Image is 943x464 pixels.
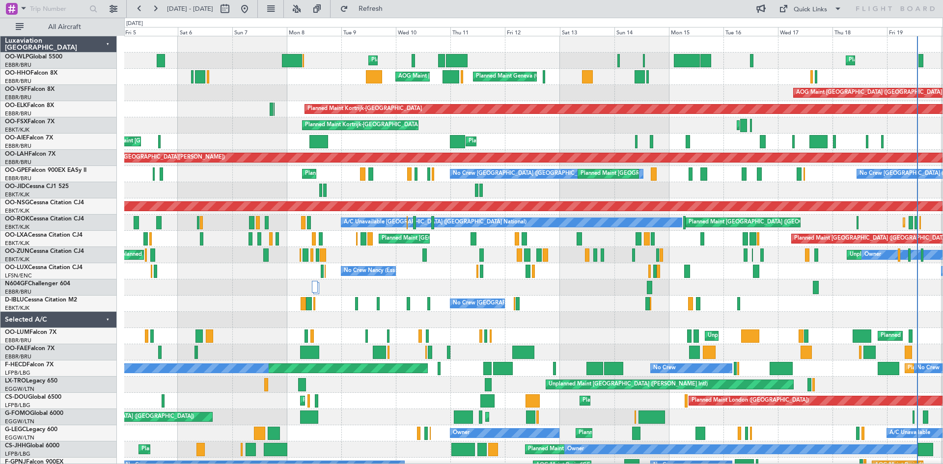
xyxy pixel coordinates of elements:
a: OO-NSGCessna Citation CJ4 [5,200,84,206]
a: OO-WLPGlobal 5500 [5,54,62,60]
div: Planned Maint [GEOGRAPHIC_DATA] ([GEOGRAPHIC_DATA]) [488,409,643,424]
a: OO-LUMFalcon 7X [5,329,56,335]
a: LFSN/ENC [5,272,32,279]
div: Owner [453,426,470,440]
a: CS-DOUGlobal 6500 [5,394,61,400]
a: LX-TROLegacy 650 [5,378,57,384]
a: OO-ROKCessna Citation CJ4 [5,216,84,222]
div: Planned Maint Geneva (Cointrin) [476,69,557,84]
div: Sun 7 [232,27,287,36]
span: N604GF [5,281,28,287]
span: OO-GPE [5,167,28,173]
div: Planned Maint [GEOGRAPHIC_DATA] ([GEOGRAPHIC_DATA] National) [305,166,483,181]
a: EBKT/KJK [5,191,29,198]
a: N604GFChallenger 604 [5,281,70,287]
div: No Crew [653,361,676,376]
span: OO-FSX [5,119,28,125]
button: Refresh [335,1,394,17]
a: EBBR/BRU [5,175,31,182]
input: Trip Number [30,1,86,16]
div: Unplanned Maint [GEOGRAPHIC_DATA] ([PERSON_NAME] Intl) [549,377,708,392]
a: EBBR/BRU [5,337,31,344]
div: Quick Links [794,5,827,15]
div: Planned Maint [GEOGRAPHIC_DATA] ([GEOGRAPHIC_DATA]) [689,215,843,230]
a: D-IBLUCessna Citation M2 [5,297,77,303]
div: Planned Maint [GEOGRAPHIC_DATA] ([GEOGRAPHIC_DATA]) [303,393,458,408]
div: Tue 9 [341,27,396,36]
button: Quick Links [774,1,847,17]
div: A/C Unavailable [GEOGRAPHIC_DATA] ([GEOGRAPHIC_DATA] National) [344,215,527,230]
a: OO-LAHFalcon 7X [5,151,55,157]
span: G-FOMO [5,410,30,416]
span: OO-VSF [5,86,28,92]
a: EBBR/BRU [5,288,31,296]
div: Fri 12 [505,27,559,36]
div: Wed 10 [396,27,450,36]
div: A/C Unavailable [889,426,930,440]
div: Planned Maint [GEOGRAPHIC_DATA] ([GEOGRAPHIC_DATA] National) [382,231,559,246]
span: CS-DOU [5,394,28,400]
span: LX-TRO [5,378,26,384]
div: Wed 17 [778,27,832,36]
a: OO-ZUNCessna Citation CJ4 [5,248,84,254]
div: Fri 19 [887,27,942,36]
a: EBKT/KJK [5,256,29,263]
div: [DATE] [126,20,143,28]
div: Planned Maint Kortrijk-[GEOGRAPHIC_DATA] [307,102,422,116]
span: G-LEGC [5,427,26,433]
a: EBKT/KJK [5,223,29,231]
a: EBBR/BRU [5,159,31,166]
span: OO-JID [5,184,26,190]
div: Planned Maint [GEOGRAPHIC_DATA] ([GEOGRAPHIC_DATA]) [582,393,737,408]
div: Owner [864,247,881,262]
a: EBBR/BRU [5,110,31,117]
a: EBKT/KJK [5,207,29,215]
div: Tue 16 [723,27,778,36]
span: OO-LUX [5,265,28,271]
a: EGGW/LTN [5,418,34,425]
span: F-HECD [5,362,27,368]
a: G-LEGCLegacy 600 [5,427,57,433]
div: Mon 8 [287,27,341,36]
span: OO-NSG [5,200,29,206]
span: OO-AIE [5,135,26,141]
a: EGGW/LTN [5,434,34,441]
div: Planned Maint [GEOGRAPHIC_DATA] ([GEOGRAPHIC_DATA]) [528,442,683,457]
div: Mon 15 [669,27,723,36]
a: G-FOMOGlobal 6000 [5,410,63,416]
a: F-HECDFalcon 7X [5,362,54,368]
div: Planned Maint Liege [849,53,900,68]
span: OO-FAE [5,346,28,352]
a: OO-FSXFalcon 7X [5,119,55,125]
a: CS-JHHGlobal 6000 [5,443,59,449]
div: Planned Maint [GEOGRAPHIC_DATA] ([GEOGRAPHIC_DATA]) [579,426,733,440]
a: OO-HHOFalcon 8X [5,70,57,76]
div: Planned Maint London ([GEOGRAPHIC_DATA]) [692,393,809,408]
a: OO-JIDCessna CJ1 525 [5,184,69,190]
a: EBKT/KJK [5,126,29,134]
div: Sat 13 [560,27,614,36]
a: LFPB/LBG [5,369,30,377]
span: OO-ZUN [5,248,29,254]
a: EBBR/BRU [5,78,31,85]
a: OO-ELKFalcon 8X [5,103,54,109]
a: EBKT/KJK [5,304,29,312]
div: Unplanned Maint [GEOGRAPHIC_DATA] ([GEOGRAPHIC_DATA] National) [708,328,892,343]
div: Planned Maint Kortrijk-[GEOGRAPHIC_DATA] [305,118,419,133]
div: Planned Maint [GEOGRAPHIC_DATA] ([GEOGRAPHIC_DATA]) [469,134,623,149]
div: Owner [567,442,584,457]
a: OO-GPEFalcon 900EX EASy II [5,167,86,173]
span: OO-LUM [5,329,29,335]
a: EBBR/BRU [5,353,31,360]
span: D-IBLU [5,297,24,303]
span: OO-LXA [5,232,28,238]
span: CS-JHH [5,443,26,449]
a: LFPB/LBG [5,402,30,409]
span: OO-ELK [5,103,27,109]
div: Thu 18 [832,27,887,36]
a: EBBR/BRU [5,142,31,150]
a: EGGW/LTN [5,385,34,393]
a: OO-VSFFalcon 8X [5,86,55,92]
div: Planned Maint [GEOGRAPHIC_DATA] ([GEOGRAPHIC_DATA]) [141,442,296,457]
div: No Crew [GEOGRAPHIC_DATA] ([GEOGRAPHIC_DATA] National) [453,296,617,311]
